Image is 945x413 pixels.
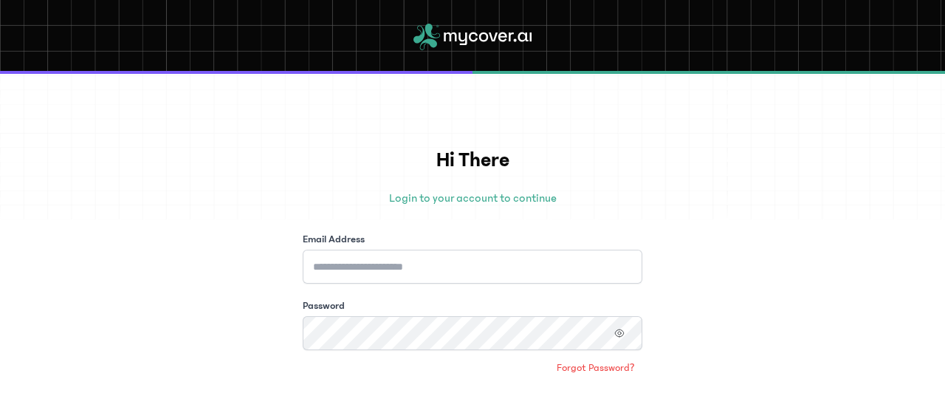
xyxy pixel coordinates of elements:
label: Password [303,298,345,313]
label: Email Address [303,232,365,247]
p: Login to your account to continue [303,189,642,207]
a: Forgot Password? [549,356,642,380]
span: Forgot Password? [557,361,635,375]
h1: Hi There [303,145,642,176]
